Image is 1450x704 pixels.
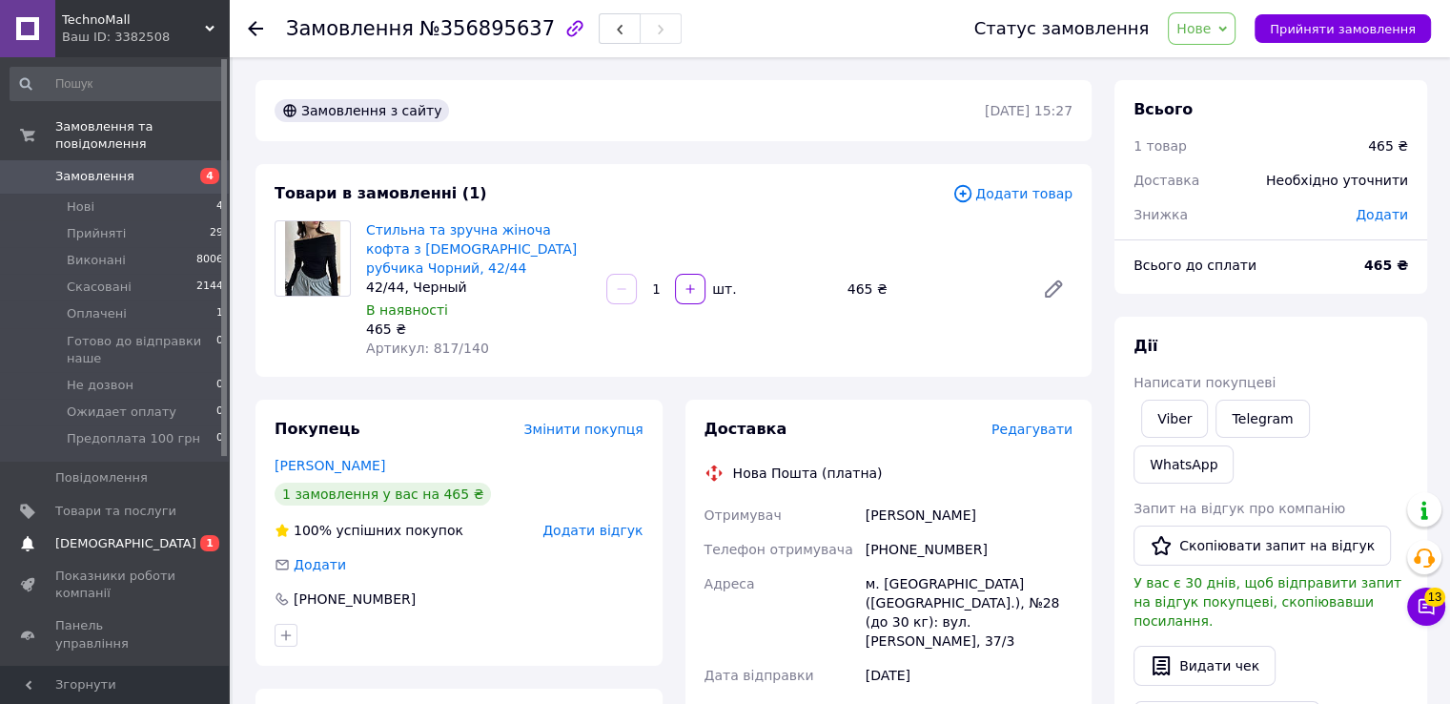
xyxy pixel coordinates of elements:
[216,377,223,394] span: 0
[67,198,94,216] span: Нові
[67,305,127,322] span: Оплачені
[862,532,1076,567] div: [PHONE_NUMBER]
[196,252,223,269] span: 8006
[216,430,223,447] span: 0
[67,252,126,269] span: Виконані
[285,221,341,296] img: Стильна та зручна жіноча кофта з турецького рубчика Чорний, 42/44
[275,184,487,202] span: Товари в замовленні (1)
[840,276,1027,302] div: 465 ₴
[275,420,360,438] span: Покупець
[1133,207,1188,222] span: Знижка
[67,377,133,394] span: Не дозвон
[216,333,223,367] span: 0
[862,498,1076,532] div: [PERSON_NAME]
[275,483,491,506] div: 1 замовлення у вас на 465 ₴
[1133,501,1345,516] span: Запит на відгук про компанію
[67,279,132,296] span: Скасовані
[55,469,148,487] span: Повідомлення
[62,29,229,46] div: Ваш ID: 3382508
[1133,575,1401,629] span: У вас є 30 днів, щоб відправити запит на відгук покупцеві, скопіювавши посилання.
[216,305,223,322] span: 1
[366,278,591,297] div: 42/44, Черный
[55,118,229,153] span: Замовлення та повідомлення
[67,333,216,367] span: Готово до відправки наше
[728,464,888,483] div: Нова Пошта (платна)
[200,168,219,184] span: 4
[862,658,1076,693] div: [DATE]
[542,523,643,538] span: Додати відгук
[974,19,1150,38] div: Статус замовлення
[705,420,787,438] span: Доставка
[200,535,219,551] span: 1
[67,430,200,447] span: Предоплата 100 грн
[1133,646,1276,686] button: Видати чек
[1356,207,1408,222] span: Додати
[62,11,205,29] span: TechnoMall
[55,568,176,602] span: Показники роботи компанії
[55,168,134,185] span: Замовлення
[1133,375,1276,390] span: Написати покупцеві
[210,225,223,242] span: 29
[248,19,263,38] div: Повернутися назад
[196,279,223,296] span: 2144
[1407,588,1445,626] button: Чат з покупцем13
[275,521,463,540] div: успішних покупок
[294,523,332,538] span: 100%
[991,422,1072,437] span: Редагувати
[366,341,489,356] span: Артикул: 817/140
[67,404,176,421] span: Ожидает оплату
[1364,258,1408,273] b: 465 ₴
[1034,270,1072,308] a: Редагувати
[366,302,448,318] span: В наявності
[524,422,643,437] span: Змінити покупця
[985,103,1072,118] time: [DATE] 15:27
[862,567,1076,658] div: м. [GEOGRAPHIC_DATA] ([GEOGRAPHIC_DATA].), №28 (до 30 кг): вул. [PERSON_NAME], 37/3
[55,535,196,552] span: [DEMOGRAPHIC_DATA]
[1133,100,1193,118] span: Всього
[294,557,346,572] span: Додати
[10,67,225,101] input: Пошук
[1270,22,1416,36] span: Прийняти замовлення
[366,320,591,339] div: 465 ₴
[419,17,555,40] span: №356895637
[1133,445,1234,484] a: WhatsApp
[1133,138,1187,154] span: 1 товар
[1133,258,1256,273] span: Всього до сплати
[275,99,449,122] div: Замовлення з сайту
[705,576,755,591] span: Адреса
[705,542,853,557] span: Телефон отримувача
[366,222,577,276] a: Стильна та зручна жіноча кофта з [DEMOGRAPHIC_DATA] рубчика Чорний, 42/44
[1255,159,1419,201] div: Необхідно уточнити
[275,458,385,473] a: [PERSON_NAME]
[952,183,1072,204] span: Додати товар
[67,225,126,242] span: Прийняті
[705,668,814,683] span: Дата відправки
[1176,21,1211,36] span: Нове
[1255,14,1431,43] button: Прийняти замовлення
[1424,587,1445,606] span: 13
[705,507,782,523] span: Отримувач
[1215,400,1309,438] a: Telegram
[216,198,223,216] span: 4
[286,17,414,40] span: Замовлення
[1133,173,1199,188] span: Доставка
[1368,136,1408,155] div: 465 ₴
[1141,400,1208,438] a: Viber
[707,280,738,299] div: шт.
[1133,337,1157,355] span: Дії
[55,617,176,652] span: Панель управління
[216,404,223,421] span: 0
[55,503,176,520] span: Товари та послуги
[1133,526,1391,566] button: Скопіювати запит на відгук
[292,590,418,609] div: [PHONE_NUMBER]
